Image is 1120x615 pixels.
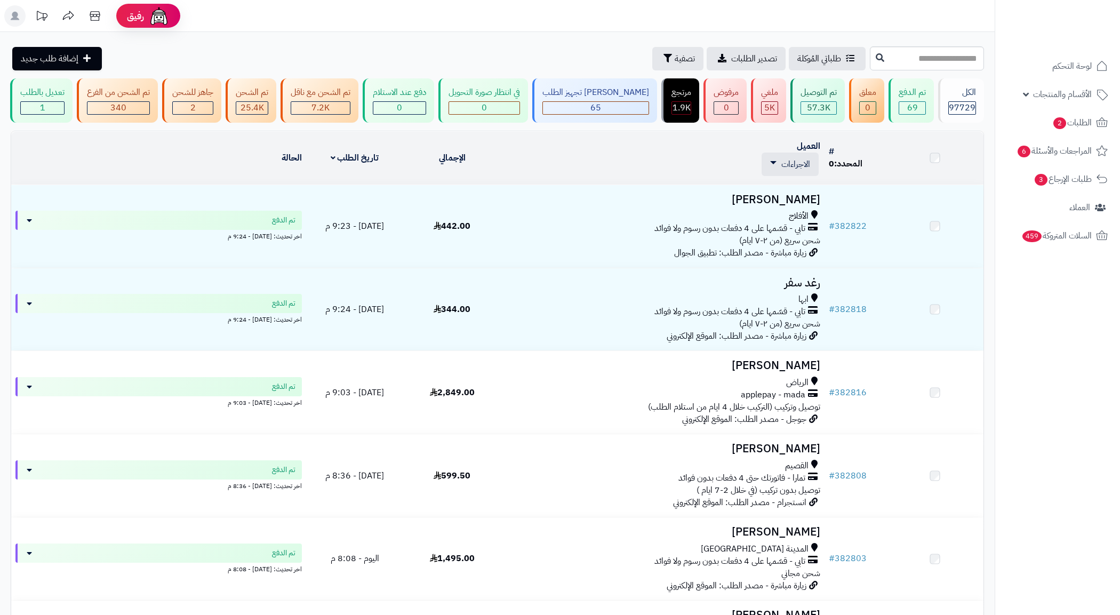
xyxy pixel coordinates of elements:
span: [DATE] - 9:24 م [325,303,384,316]
span: زيارة مباشرة - مصدر الطلب: الموقع الإلكتروني [667,330,806,342]
a: العملاء [1002,195,1114,220]
div: 340 [87,102,149,114]
a: #382816 [829,386,867,399]
a: # [829,145,834,158]
span: 340 [110,101,126,114]
span: 97729 [949,101,975,114]
span: # [829,386,835,399]
span: 0 [724,101,729,114]
span: زيارة مباشرة - مصدر الطلب: الموقع الإلكتروني [667,579,806,592]
a: [PERSON_NAME] تجهيز الطلب 65 [530,78,659,123]
div: الكل [948,86,976,99]
span: [DATE] - 9:23 م [325,220,384,233]
span: تابي - قسّمها على 4 دفعات بدون رسوم ولا فوائد [654,222,805,235]
span: المدينة [GEOGRAPHIC_DATA] [701,543,809,555]
span: القصيم [785,460,809,472]
span: 0 [397,101,402,114]
a: العميل [797,140,820,153]
span: # [829,469,835,482]
div: 0 [860,102,876,114]
span: 2 [1053,117,1066,129]
button: تصفية [652,47,703,70]
a: طلباتي المُوكلة [789,47,866,70]
span: 5K [764,101,775,114]
span: الأفلاج [789,210,809,222]
a: الطلبات2 [1002,110,1114,135]
span: العملاء [1069,200,1090,215]
span: 1,495.00 [430,552,475,565]
div: 57277 [801,102,836,114]
div: ملغي [761,86,778,99]
div: مرفوض [714,86,739,99]
span: تابي - قسّمها على 4 دفعات بدون رسوم ولا فوائد [654,555,805,568]
div: اخر تحديث: [DATE] - 9:24 م [15,313,302,324]
a: طلبات الإرجاع3 [1002,166,1114,192]
div: جاهز للشحن [172,86,213,99]
span: 1 [40,101,45,114]
span: # [829,220,835,233]
a: الاجراءات [770,158,810,171]
span: الرياض [786,377,809,389]
span: ابها [798,293,809,306]
span: تمارا - فاتورتك حتى 4 دفعات بدون فوائد [678,472,805,484]
span: شحن سريع (من ٢-٧ ايام) [739,234,820,247]
div: المحدد: [829,158,882,170]
div: تعديل بالطلب [20,86,65,99]
a: ملغي 5K [749,78,788,123]
span: 57.3K [807,101,830,114]
span: 2,849.00 [430,386,475,399]
div: 0 [449,102,519,114]
span: 7.2K [311,101,330,114]
span: 65 [590,101,601,114]
span: توصيل وتركيب (التركيب خلال 4 ايام من استلام الطلب) [648,401,820,413]
span: تم الدفع [272,465,295,475]
span: لوحة التحكم [1052,59,1092,74]
div: اخر تحديث: [DATE] - 8:08 م [15,563,302,574]
a: لوحة التحكم [1002,53,1114,79]
a: المراجعات والأسئلة6 [1002,138,1114,164]
span: تم الدفع [272,381,295,392]
span: 459 [1022,230,1042,242]
h3: [PERSON_NAME] [505,443,820,455]
div: 2 [173,102,213,114]
span: اليوم - 8:08 م [331,552,379,565]
a: مرتجع 1.9K [659,78,701,123]
div: 65 [543,102,649,114]
div: تم الشحن من الفرع [87,86,150,99]
span: 25.4K [241,101,264,114]
div: 0 [373,102,426,114]
a: تم الشحن مع ناقل 7.2K [278,78,361,123]
span: # [829,303,835,316]
a: الكل97729 [936,78,986,123]
div: 25359 [236,102,268,114]
div: 1858 [672,102,691,114]
div: اخر تحديث: [DATE] - 8:36 م [15,480,302,491]
a: #382803 [829,552,867,565]
div: 0 [714,102,738,114]
div: تم الشحن [236,86,268,99]
div: [PERSON_NAME] تجهيز الطلب [542,86,649,99]
span: 69 [907,101,918,114]
span: تابي - قسّمها على 4 دفعات بدون رسوم ولا فوائد [654,306,805,318]
span: طلباتي المُوكلة [797,52,841,65]
div: 1 [21,102,64,114]
span: 2 [190,101,196,114]
span: 6 [1018,146,1030,157]
a: تم التوصيل 57.3K [788,78,847,123]
a: #382822 [829,220,867,233]
span: شحن مجاني [781,567,820,580]
a: تحديثات المنصة [28,5,55,29]
div: مرتجع [671,86,691,99]
span: 0 [482,101,487,114]
a: معلق 0 [847,78,886,123]
a: تم الدفع 69 [886,78,936,123]
span: السلات المتروكة [1021,228,1092,243]
span: applepay - mada [741,389,805,401]
a: تصدير الطلبات [707,47,786,70]
span: 0 [865,101,870,114]
span: تم الدفع [272,298,295,309]
a: جاهز للشحن 2 [160,78,223,123]
span: [DATE] - 8:36 م [325,469,384,482]
h3: رغد سفر [505,277,820,289]
a: إضافة طلب جديد [12,47,102,70]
